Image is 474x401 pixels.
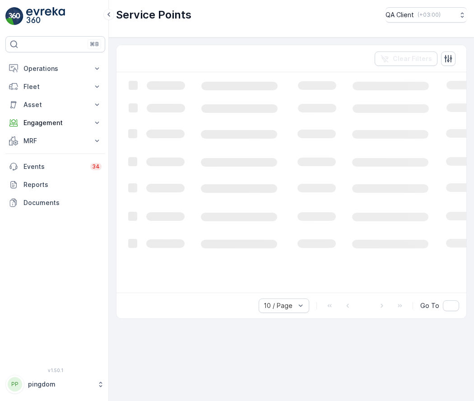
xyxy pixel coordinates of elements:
button: Asset [5,96,105,114]
button: Fleet [5,78,105,96]
p: 34 [92,163,100,170]
p: QA Client [386,10,414,19]
span: Go To [420,301,439,310]
button: QA Client(+03:00) [386,7,467,23]
p: Clear Filters [393,54,432,63]
p: Service Points [116,8,191,22]
p: Asset [23,100,87,109]
p: ( +03:00 ) [418,11,441,19]
p: Documents [23,198,102,207]
button: Operations [5,60,105,78]
button: Engagement [5,114,105,132]
p: Engagement [23,118,87,127]
span: v 1.50.1 [5,368,105,373]
button: PPpingdom [5,375,105,394]
div: PP [8,377,22,392]
p: Fleet [23,82,87,91]
a: Documents [5,194,105,212]
p: pingdom [28,380,93,389]
p: ⌘B [90,41,99,48]
p: Reports [23,180,102,189]
button: MRF [5,132,105,150]
img: logo [5,7,23,25]
p: MRF [23,136,87,145]
a: Events34 [5,158,105,176]
a: Reports [5,176,105,194]
button: Clear Filters [375,51,437,66]
p: Operations [23,64,87,73]
img: logo_light-DOdMpM7g.png [26,7,65,25]
p: Events [23,162,85,171]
